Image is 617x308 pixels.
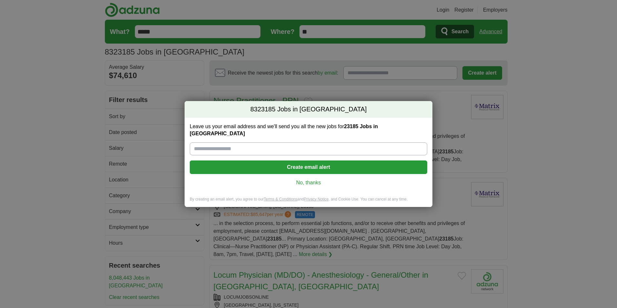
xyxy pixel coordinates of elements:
button: Create email alert [190,160,427,174]
strong: 23185 Jobs in [GEOGRAPHIC_DATA] [190,124,378,136]
a: Privacy Notice [304,197,329,201]
label: Leave us your email address and we'll send you all the new jobs for [190,123,427,137]
a: Terms & Conditions [264,197,297,201]
a: No, thanks [195,179,422,186]
h2: 23185 Jobs in [GEOGRAPHIC_DATA] [185,101,432,118]
div: By creating an email alert, you agree to our and , and Cookie Use. You can cancel at any time. [185,197,432,207]
span: 83 [250,105,258,114]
